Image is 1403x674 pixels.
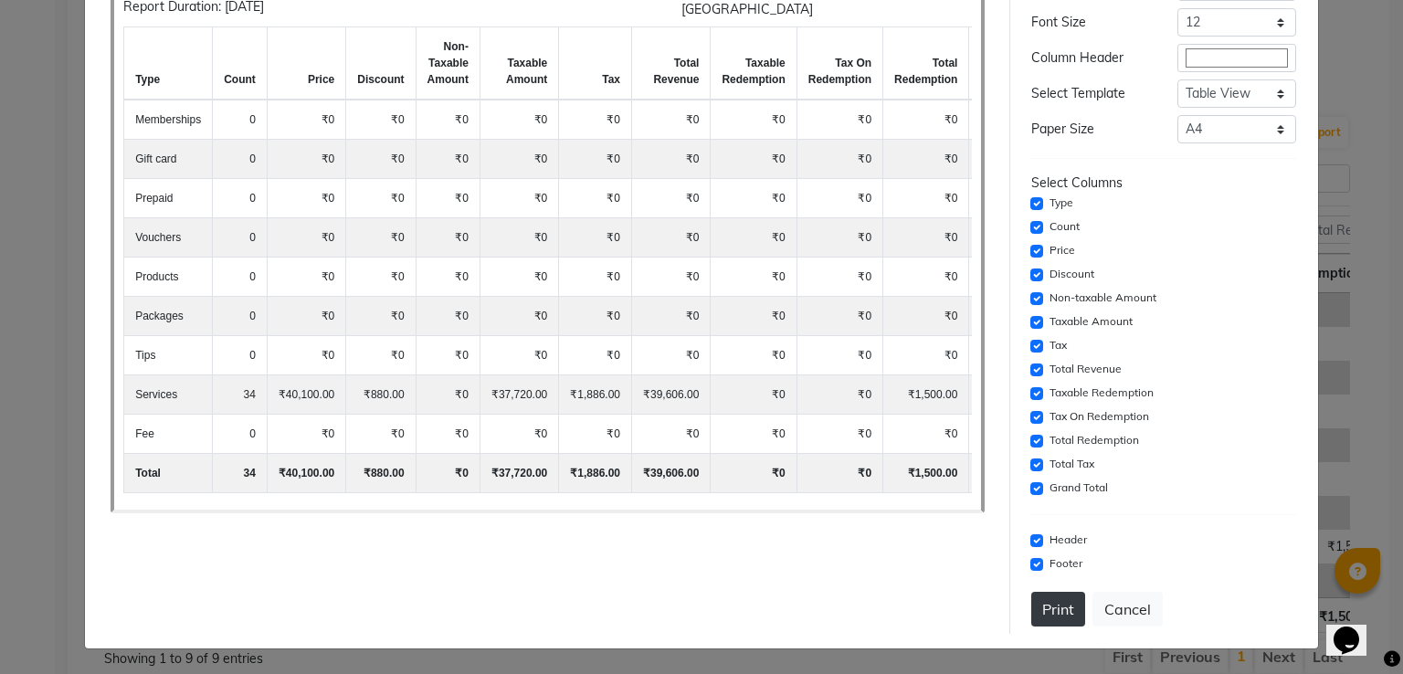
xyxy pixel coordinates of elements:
[416,336,480,375] td: ₹0
[124,258,213,297] td: Products
[346,140,416,179] td: ₹0
[124,375,213,415] td: Services
[1050,266,1094,282] label: Discount
[213,27,268,100] th: count
[632,179,711,218] td: ₹0
[267,336,345,375] td: ₹0
[213,297,268,336] td: 0
[632,297,711,336] td: ₹0
[480,454,558,493] td: ₹37,720.00
[711,179,796,218] td: ₹0
[883,415,969,454] td: ₹0
[346,415,416,454] td: ₹0
[480,100,558,140] td: ₹0
[1050,532,1087,548] label: Header
[796,27,882,100] th: tax on redemption
[1031,174,1296,193] div: Select Columns
[267,375,345,415] td: ₹40,100.00
[124,336,213,375] td: Tips
[346,375,416,415] td: ₹880.00
[559,375,632,415] td: ₹1,886.00
[969,140,1042,179] td: ₹0
[969,179,1042,218] td: ₹0
[416,415,480,454] td: ₹0
[1018,48,1164,68] div: Column Header
[480,27,558,100] th: taxable amount
[267,218,345,258] td: ₹0
[267,27,345,100] th: price
[480,179,558,218] td: ₹0
[883,27,969,100] th: total redemption
[213,179,268,218] td: 0
[416,258,480,297] td: ₹0
[1092,592,1163,627] button: Cancel
[1050,432,1139,448] label: Total Redemption
[559,297,632,336] td: ₹0
[416,297,480,336] td: ₹0
[1018,84,1164,103] div: Select Template
[711,218,796,258] td: ₹0
[1050,456,1094,472] label: Total Tax
[969,375,1042,415] td: ₹1,886.00
[1050,555,1082,572] label: Footer
[1050,218,1080,235] label: Count
[124,454,213,493] td: Total
[416,218,480,258] td: ₹0
[416,100,480,140] td: ₹0
[346,27,416,100] th: discount
[213,100,268,140] td: 0
[1326,601,1385,656] iframe: chat widget
[711,454,796,493] td: ₹0
[480,375,558,415] td: ₹37,720.00
[124,140,213,179] td: Gift card
[1050,290,1156,306] label: Non-taxable Amount
[416,179,480,218] td: ₹0
[559,258,632,297] td: ₹0
[416,454,480,493] td: ₹0
[883,179,969,218] td: ₹0
[1050,384,1154,401] label: Taxable Redemption
[559,27,632,100] th: tax
[711,100,796,140] td: ₹0
[969,258,1042,297] td: ₹0
[796,415,882,454] td: ₹0
[1031,592,1085,627] button: Print
[632,218,711,258] td: ₹0
[796,179,882,218] td: ₹0
[267,140,345,179] td: ₹0
[1018,120,1164,139] div: Paper Size
[1018,13,1164,32] div: Font Size
[346,454,416,493] td: ₹880.00
[632,415,711,454] td: ₹0
[213,140,268,179] td: 0
[632,454,711,493] td: ₹39,606.00
[480,140,558,179] td: ₹0
[416,27,480,100] th: non-taxable amount
[883,140,969,179] td: ₹0
[346,179,416,218] td: ₹0
[1050,361,1122,377] label: Total Revenue
[213,336,268,375] td: 0
[559,336,632,375] td: ₹0
[632,140,711,179] td: ₹0
[213,218,268,258] td: 0
[711,27,796,100] th: taxable redemption
[1050,337,1067,353] label: Tax
[416,140,480,179] td: ₹0
[632,336,711,375] td: ₹0
[124,27,213,100] th: type
[883,454,969,493] td: ₹1,500.00
[796,140,882,179] td: ₹0
[632,100,711,140] td: ₹0
[346,297,416,336] td: ₹0
[1050,242,1075,258] label: Price
[124,100,213,140] td: Memberships
[883,218,969,258] td: ₹0
[213,415,268,454] td: 0
[267,100,345,140] td: ₹0
[969,100,1042,140] td: ₹0
[267,258,345,297] td: ₹0
[883,375,969,415] td: ₹1,500.00
[213,375,268,415] td: 34
[480,336,558,375] td: ₹0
